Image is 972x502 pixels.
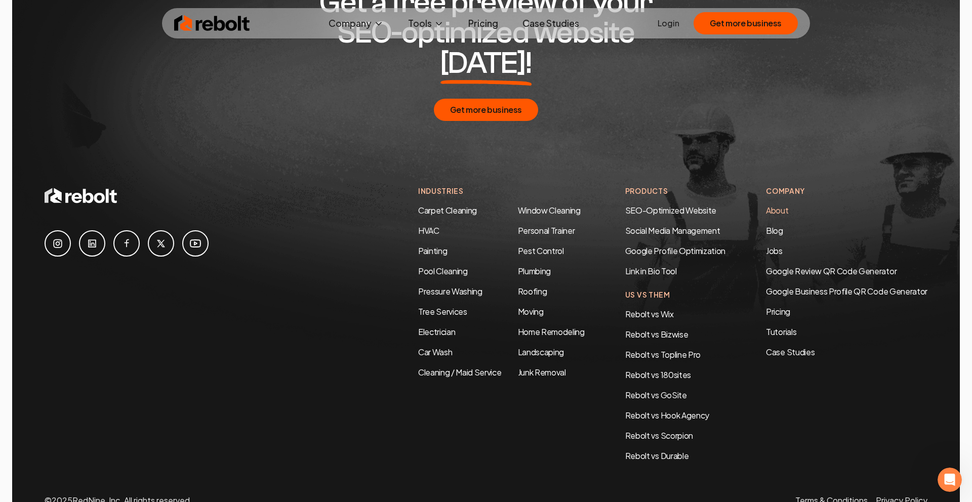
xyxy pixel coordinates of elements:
[320,13,392,33] button: Company
[766,245,783,256] a: Jobs
[766,346,927,358] a: Case Studies
[625,410,709,421] a: Rebolt vs Hook Agency
[518,245,564,256] a: Pest Control
[625,266,677,276] a: Link in Bio Tool
[400,13,452,33] button: Tools
[518,347,564,357] a: Landscaping
[518,225,575,236] a: Personal Trainer
[766,266,897,276] a: Google Review QR Code Generator
[418,245,447,256] a: Painting
[518,266,551,276] a: Plumbing
[518,367,566,378] a: Junk Removal
[625,186,725,196] h4: Products
[766,205,788,216] a: About
[625,450,689,461] a: Rebolt vs Durable
[518,326,585,337] a: Home Remodeling
[418,225,439,236] a: HVAC
[766,225,783,236] a: Blog
[625,205,716,216] a: SEO-Optimized Website
[625,309,674,319] a: Rebolt vs Wix
[658,17,679,29] a: Login
[694,12,798,34] button: Get more business
[766,306,927,318] a: Pricing
[418,286,482,297] a: Pressure Washing
[625,390,687,400] a: Rebolt vs GoSite
[440,48,532,78] span: [DATE]!
[518,286,547,297] a: Roofing
[418,326,455,337] a: Electrician
[625,329,688,340] a: Rebolt vs Bizwise
[625,430,693,441] a: Rebolt vs Scorpion
[625,349,701,360] a: Rebolt vs Topline Pro
[766,326,927,338] a: Tutorials
[418,347,452,357] a: Car Wash
[518,205,581,216] a: Window Cleaning
[938,468,962,492] iframe: Intercom live chat
[418,266,468,276] a: Pool Cleaning
[418,306,467,317] a: Tree Services
[625,225,720,236] a: Social Media Management
[766,186,927,196] h4: Company
[418,205,477,216] a: Carpet Cleaning
[434,99,538,121] button: Get more business
[514,13,587,33] a: Case Studies
[625,245,725,256] a: Google Profile Optimization
[625,289,725,300] h4: Us Vs Them
[625,369,691,380] a: Rebolt vs 180sites
[766,286,927,297] a: Google Business Profile QR Code Generator
[460,13,506,33] a: Pricing
[518,306,544,317] a: Moving
[418,367,502,378] a: Cleaning / Maid Service
[174,13,250,33] img: Rebolt Logo
[418,186,585,196] h4: Industries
